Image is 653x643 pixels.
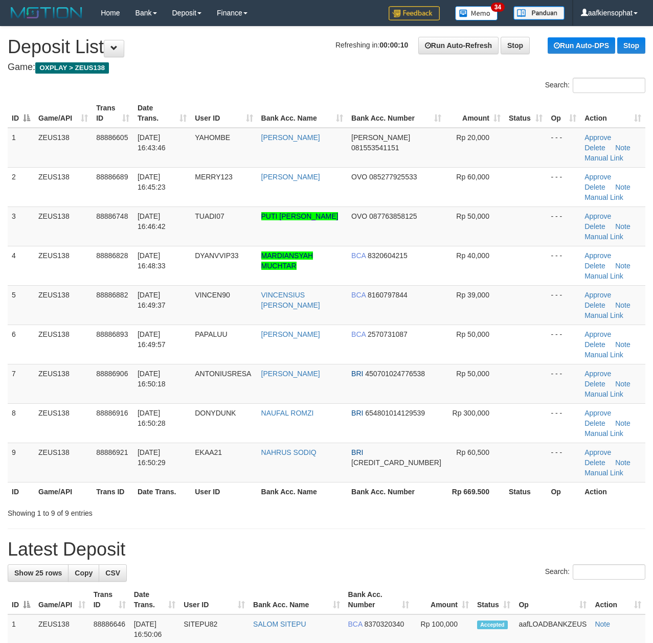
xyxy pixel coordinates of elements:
a: Run Auto-Refresh [418,37,499,54]
span: 88886748 [96,212,128,220]
a: Note [615,183,631,191]
span: Rp 50,000 [456,370,489,378]
span: OVO [351,212,367,220]
a: Manual Link [584,272,623,280]
a: Approve [584,448,611,456]
a: Run Auto-DPS [548,37,615,54]
span: Rp 20,000 [456,133,489,142]
th: Trans ID: activate to sort column ascending [89,585,130,614]
th: Trans ID [92,482,133,501]
a: Manual Link [584,390,623,398]
span: 88886605 [96,133,128,142]
span: [DATE] 16:50:28 [138,409,166,427]
a: [PERSON_NAME] [261,370,320,378]
a: Approve [584,251,611,260]
td: - - - [547,325,580,364]
td: - - - [547,246,580,285]
span: [DATE] 16:45:23 [138,173,166,191]
label: Search: [545,78,645,93]
img: panduan.png [513,6,565,20]
span: [DATE] 16:50:29 [138,448,166,467]
span: Copy 603501010227534 to clipboard [351,458,441,467]
a: Approve [584,212,611,220]
img: Button%20Memo.svg [455,6,498,20]
span: OXPLAY > ZEUS138 [35,62,109,74]
input: Search: [573,78,645,93]
a: Show 25 rows [8,564,69,582]
td: ZEUS138 [34,128,92,168]
span: 88886916 [96,409,128,417]
td: - - - [547,128,580,168]
span: [DATE] 16:50:18 [138,370,166,388]
span: Copy 8370320340 to clipboard [364,620,404,628]
td: ZEUS138 [34,246,92,285]
th: Action: activate to sort column ascending [591,585,645,614]
span: 88886906 [96,370,128,378]
span: Copy 081553541151 to clipboard [351,144,399,152]
th: ID: activate to sort column descending [8,99,34,128]
span: PAPALUU [195,330,227,338]
span: DYANVVIP33 [195,251,238,260]
a: Delete [584,183,605,191]
a: Note [615,419,631,427]
span: [DATE] 16:46:42 [138,212,166,231]
td: - - - [547,285,580,325]
th: Bank Acc. Name [257,482,348,501]
span: Accepted [477,621,508,629]
th: Op: activate to sort column ascending [547,99,580,128]
a: Manual Link [584,193,623,201]
a: Stop [501,37,530,54]
td: 8 [8,403,34,443]
a: CSV [99,564,127,582]
span: CSV [105,569,120,577]
td: 7 [8,364,34,403]
a: Manual Link [584,154,623,162]
a: Delete [584,419,605,427]
span: Rp 50,000 [456,330,489,338]
span: BRI [351,370,363,378]
a: Note [615,380,631,388]
a: Approve [584,133,611,142]
span: EKAA21 [195,448,222,456]
td: ZEUS138 [34,285,92,325]
a: Approve [584,173,611,181]
th: Op [547,482,580,501]
span: Copy [75,569,93,577]
th: ID [8,482,34,501]
th: Bank Acc. Number: activate to sort column ascending [347,99,445,128]
span: Copy 085277925533 to clipboard [369,173,417,181]
span: 88886921 [96,448,128,456]
a: Delete [584,262,605,270]
a: [PERSON_NAME] [261,133,320,142]
th: User ID: activate to sort column ascending [191,99,257,128]
img: Feedback.jpg [389,6,440,20]
th: ID: activate to sort column descending [8,585,34,614]
span: 34 [491,3,505,12]
a: VINCENSIUS [PERSON_NAME] [261,291,320,309]
th: Status: activate to sort column ascending [505,99,547,128]
span: 88886689 [96,173,128,181]
span: Refreshing in: [335,41,408,49]
span: [DATE] 16:49:37 [138,291,166,309]
strong: 00:00:10 [379,41,408,49]
span: Rp 60,000 [456,173,489,181]
td: ZEUS138 [34,325,92,364]
a: Manual Link [584,429,623,438]
a: Copy [68,564,99,582]
span: Rp 39,000 [456,291,489,299]
span: MERRY123 [195,173,233,181]
span: BRI [351,409,363,417]
span: 88886828 [96,251,128,260]
th: Bank Acc. Name: activate to sort column ascending [249,585,344,614]
span: BRI [351,448,363,456]
span: BCA [351,251,366,260]
span: Rp 60,500 [456,448,489,456]
a: NAHRUS SODIQ [261,448,317,456]
td: - - - [547,364,580,403]
span: TUADI07 [195,212,224,220]
th: User ID [191,482,257,501]
span: BCA [351,330,366,338]
a: Delete [584,301,605,309]
input: Search: [573,564,645,580]
td: 6 [8,325,34,364]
